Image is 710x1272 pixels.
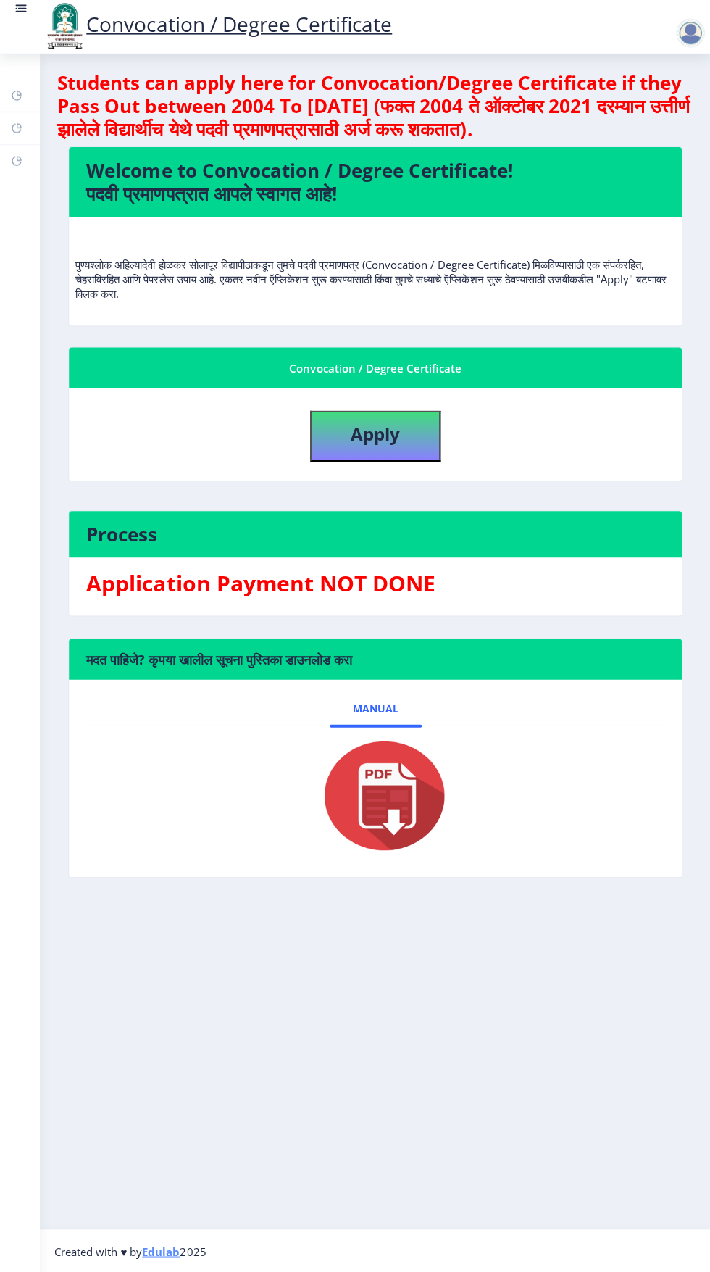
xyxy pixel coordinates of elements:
img: logo [43,3,87,52]
a: Convocation / Degree Certificate [43,12,392,39]
span: Created with ♥ by 2025 [55,1243,206,1258]
h4: Welcome to Convocation / Degree Certificate! पदवी प्रमाणपत्रात आपले स्वागत आहे! [87,160,664,207]
b: Apply [351,423,400,446]
h4: Process [87,523,664,546]
h6: मदत पाहिजे? कृपया खालील सूचना पुस्तिका डाउनलोड करा [87,651,664,668]
button: Apply [310,412,440,462]
div: Convocation / Degree Certificate [87,360,664,378]
a: Manual [330,691,422,726]
span: Manual [353,703,398,715]
p: पुण्यश्लोक अहिल्यादेवी होळकर सोलापूर विद्यापीठाकडून तुमचे पदवी प्रमाणपत्र (Convocation / Degree C... [76,230,674,302]
iframe: Chat [648,1207,699,1261]
a: Edulab [143,1243,180,1258]
h4: Students can apply here for Convocation/Degree Certificate if they Pass Out between 2004 To [DATE... [58,72,693,142]
h3: Application Payment NOT DONE [87,570,664,599]
img: pdf.png [303,738,448,854]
